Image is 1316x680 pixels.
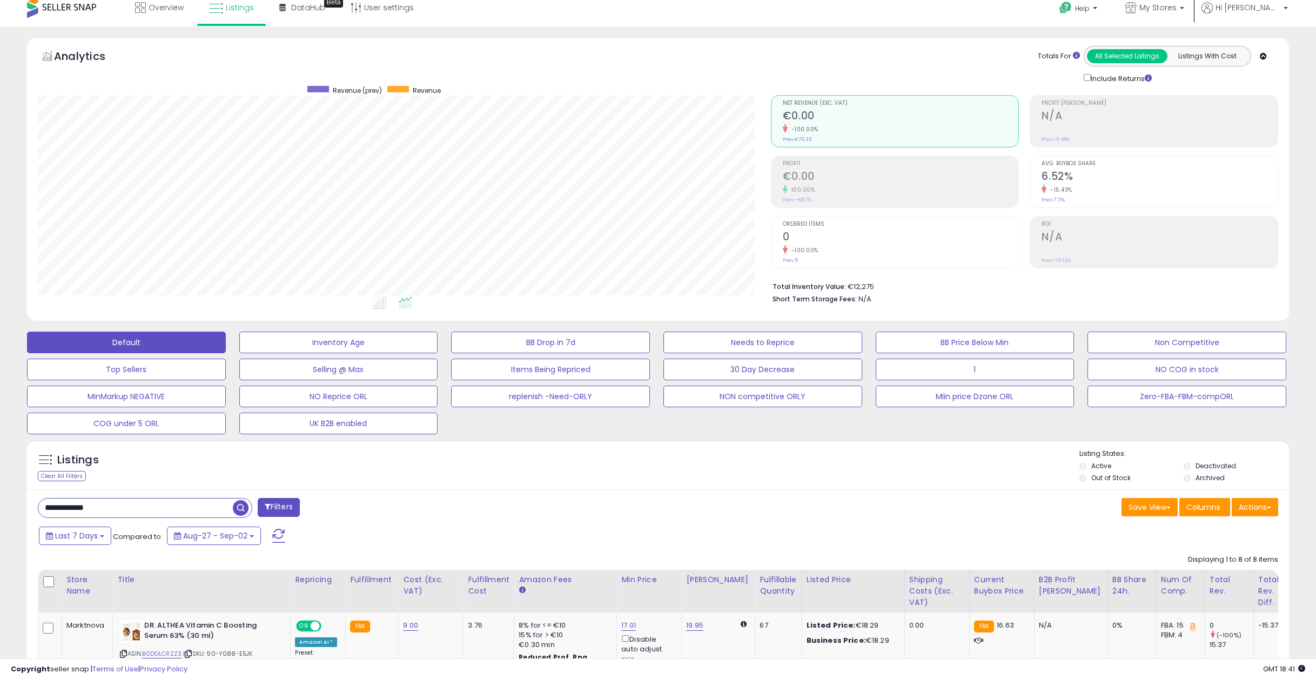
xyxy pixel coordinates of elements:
b: Total Inventory Value: [773,282,846,291]
div: 0 [1210,621,1253,630]
span: Last 7 Days [55,530,98,541]
div: 67 [760,621,793,630]
span: Avg. Buybox Share [1042,161,1278,167]
button: NON competitive ORLY [663,386,862,407]
div: N/A [1039,621,1099,630]
span: Ordered Items [783,221,1019,227]
div: 3.76 [468,621,506,630]
div: Include Returns [1076,72,1165,84]
label: Out of Stock [1091,473,1131,482]
small: Prev: -11.48% [1042,136,1070,143]
button: Zero-FBA-FBM-compORL [1087,386,1286,407]
small: Prev: -€8.76 [783,197,811,203]
button: Inventory Age [239,332,438,353]
small: (-100%) [1217,631,1241,639]
span: Net Revenue (Exc. VAT) [783,100,1019,106]
button: All Selected Listings [1087,49,1167,63]
span: DataHub [291,2,325,13]
button: UK B2B enabled [239,413,438,434]
span: OFF [320,622,337,631]
span: 2025-09-10 18:41 GMT [1263,664,1305,674]
small: FBA [350,621,370,632]
small: Amazon Fees. [519,585,525,595]
button: MinMarkup NEGATIVE [27,386,226,407]
a: Hi [PERSON_NAME] [1201,2,1288,26]
button: 1 [876,359,1075,380]
button: NO COG in stock [1087,359,1286,380]
img: 41LAhtS9tuL._SL40_.jpg [120,621,142,642]
span: ON [298,622,311,631]
span: Listings [226,2,254,13]
small: Prev: 5 [783,257,798,264]
div: 8% for <= €10 [519,621,608,630]
div: Clear All Filters [38,471,86,481]
button: COG under 5 ORL [27,413,226,434]
h5: Listings [57,453,99,468]
button: MIin price Dzone ORL [876,386,1075,407]
h2: N/A [1042,231,1278,245]
div: Repricing [295,574,341,585]
div: Shipping Costs (Exc. VAT) [909,574,965,608]
span: Profit [783,161,1019,167]
button: Filters [258,498,300,517]
div: Disable auto adjust min [621,633,673,664]
h2: N/A [1042,110,1278,124]
button: Needs to Reprice [663,332,862,353]
span: 16.63 [997,620,1014,630]
div: €18.29 [807,621,896,630]
div: B2B Profit [PERSON_NAME] [1039,574,1103,597]
button: replenish -Need-ORLY [451,386,650,407]
small: Prev: €76.33 [783,136,812,143]
strong: Copyright [11,664,50,674]
button: Default [27,332,226,353]
div: Marktnova [66,621,104,630]
span: Revenue (prev) [333,86,382,95]
span: N/A [858,294,871,304]
button: Items Being Repriced [451,359,650,380]
div: FBA: 15 [1161,621,1197,630]
button: Columns [1179,498,1230,516]
div: Totals For [1038,51,1080,62]
span: Columns [1186,502,1220,513]
small: Prev: 7.71% [1042,197,1065,203]
div: €18.29 [807,636,896,645]
button: BB Drop in 7d [451,332,650,353]
button: Top Sellers [27,359,226,380]
div: 15.37 [1210,640,1253,650]
button: Non Competitive [1087,332,1286,353]
li: €12,275 [773,279,1270,292]
div: 15% for > €10 [519,630,608,640]
small: -100.00% [788,125,818,133]
div: Cost (Exc. VAT) [403,574,459,597]
label: Deactivated [1196,461,1236,470]
small: -15.43% [1046,186,1072,194]
div: ASIN: [120,621,282,671]
div: Num of Comp. [1161,574,1200,597]
span: Overview [149,2,184,13]
h2: 0 [783,231,1019,245]
span: Revenue [413,86,441,95]
div: 0% [1112,621,1148,630]
div: Store Name [66,574,108,597]
div: FBM: 4 [1161,630,1197,640]
a: Privacy Policy [140,664,187,674]
div: Title [117,574,286,585]
div: Displaying 1 to 8 of 8 items [1188,555,1278,565]
h5: Analytics [54,49,126,66]
label: Active [1091,461,1111,470]
div: Amazon Fees [519,574,612,585]
div: Total Rev. Diff. [1258,574,1285,608]
small: 100.00% [788,186,815,194]
div: 0.00 [909,621,961,630]
span: Profit [PERSON_NAME] [1042,100,1278,106]
button: Actions [1232,498,1278,516]
h2: €0.00 [783,170,1019,185]
button: BB Price Below Min [876,332,1075,353]
button: NO Reprice ORL [239,386,438,407]
a: 9.00 [403,620,418,631]
div: Fulfillment Cost [468,574,509,597]
p: Listing States: [1079,449,1290,459]
button: Last 7 Days [39,527,111,545]
small: Prev: -19.13% [1042,257,1071,264]
a: 19.95 [686,620,703,631]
